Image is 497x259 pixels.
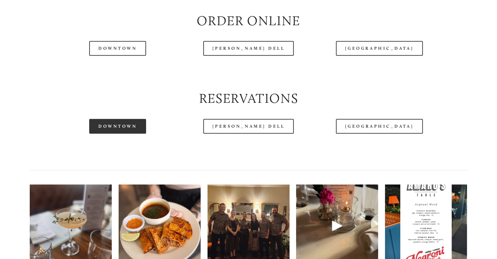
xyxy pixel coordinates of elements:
[89,41,146,56] a: Downtown
[336,41,423,56] a: [GEOGRAPHIC_DATA]
[89,119,146,134] a: Downtown
[203,119,294,134] a: [PERSON_NAME] Dell
[30,89,467,108] h2: Reservations
[203,41,294,56] a: [PERSON_NAME] Dell
[336,119,423,134] a: [GEOGRAPHIC_DATA]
